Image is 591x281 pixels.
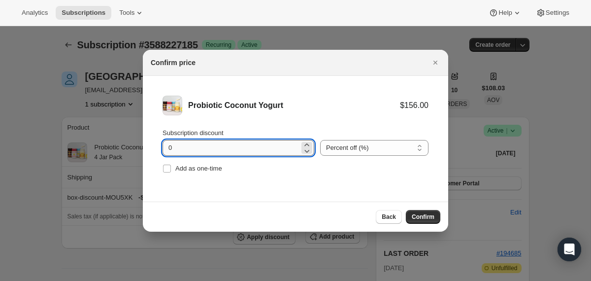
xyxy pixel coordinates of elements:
button: Subscriptions [56,6,111,20]
button: Help [483,6,527,20]
div: Open Intercom Messenger [558,238,581,261]
span: Settings [546,9,569,17]
span: Analytics [22,9,48,17]
span: Back [382,213,396,221]
img: Probiotic Coconut Yogurt [163,96,182,115]
div: Probiotic Coconut Yogurt [188,101,400,110]
span: Help [498,9,512,17]
button: Settings [530,6,575,20]
div: $156.00 [400,101,428,110]
span: Tools [119,9,134,17]
span: Subscription discount [163,129,224,137]
span: Confirm [412,213,434,221]
button: Confirm [406,210,440,224]
span: Subscriptions [62,9,105,17]
h2: Confirm price [151,58,196,68]
button: Back [376,210,402,224]
button: Close [428,56,442,70]
span: Add as one-time [175,165,222,172]
button: Analytics [16,6,54,20]
button: Tools [113,6,150,20]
